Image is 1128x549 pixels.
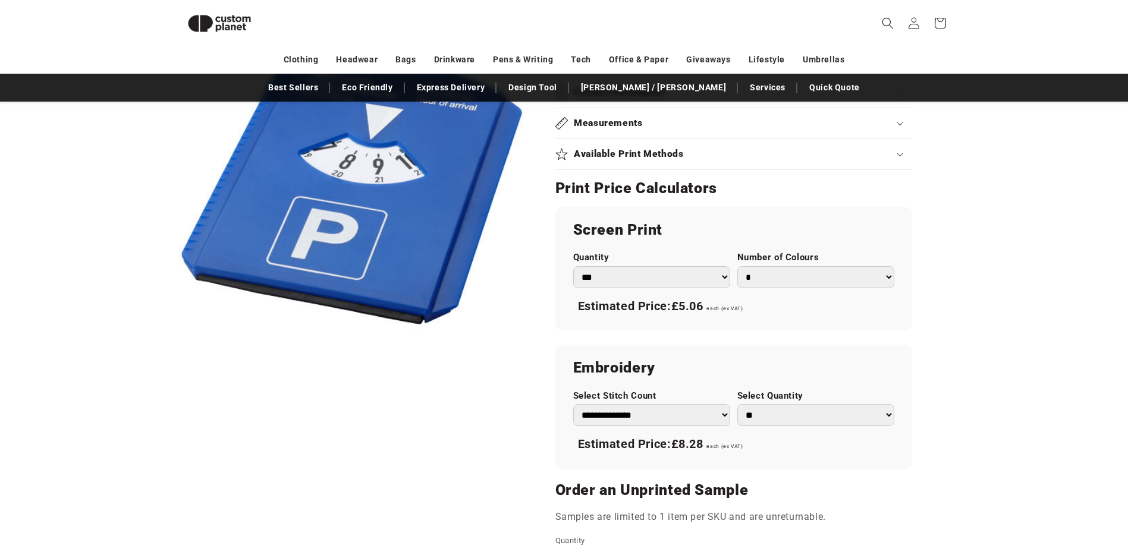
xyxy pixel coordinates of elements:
span: £8.28 [671,437,703,451]
img: Custom Planet [178,5,261,42]
div: Estimated Price: [573,432,894,457]
a: Giveaways [686,49,730,70]
a: Bags [395,49,416,70]
a: Lifestyle [749,49,785,70]
a: [PERSON_NAME] / [PERSON_NAME] [575,77,732,98]
a: Drinkware [434,49,475,70]
summary: Search [875,10,901,36]
a: Quick Quote [803,77,866,98]
h2: Embroidery [573,358,894,377]
h2: Order an Unprinted Sample [555,481,912,500]
a: Clothing [284,49,319,70]
a: Headwear [336,49,378,70]
a: Services [744,77,791,98]
div: Estimated Price: [573,294,894,319]
a: Office & Paper [609,49,668,70]
span: each (ex VAT) [706,305,743,311]
a: Best Sellers [262,77,324,98]
a: Pens & Writing [493,49,553,70]
h2: Print Price Calculators [555,179,912,198]
a: Eco Friendly [336,77,398,98]
label: Quantity [573,252,730,263]
p: Samples are limited to 1 item per SKU and are unreturnable. [555,509,912,526]
span: £5.06 [671,299,703,313]
label: Select Quantity [737,390,894,402]
a: Design Tool [502,77,563,98]
h2: Screen Print [573,220,894,239]
h2: Available Print Methods [574,148,684,160]
summary: Measurements [555,108,912,138]
label: Select Stitch Count [573,390,730,402]
iframe: Chat Widget [929,421,1128,549]
label: Quantity [555,535,817,547]
a: Umbrellas [803,49,844,70]
a: Express Delivery [411,77,491,98]
label: Number of Colours [737,252,894,263]
media-gallery: Gallery Viewer [178,18,526,365]
span: each (ex VAT) [706,443,743,449]
a: Tech [571,49,590,70]
h2: Measurements [574,117,643,130]
summary: Available Print Methods [555,139,912,169]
